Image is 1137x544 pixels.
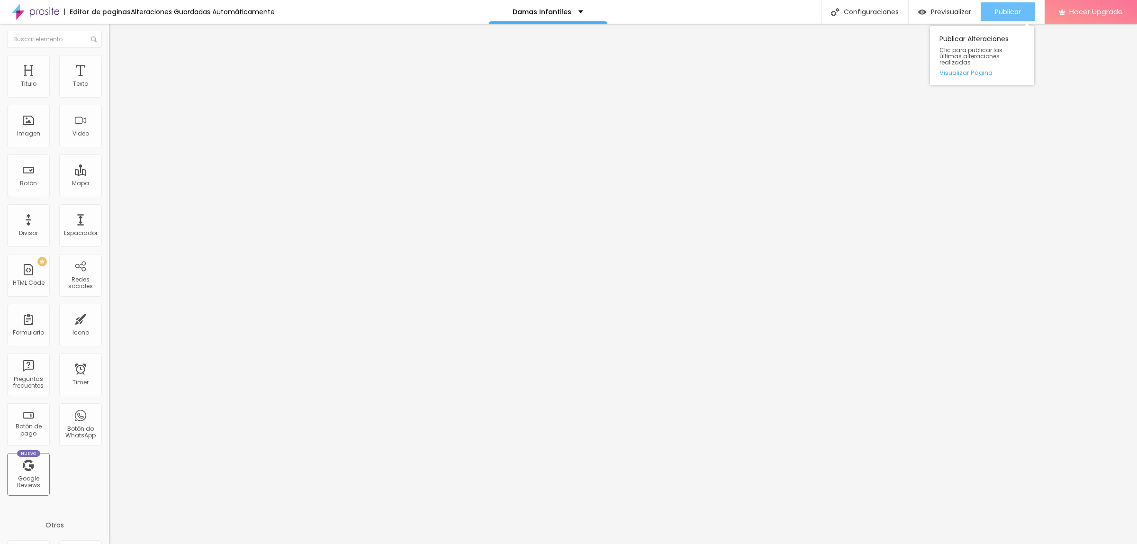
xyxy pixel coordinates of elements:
div: Preguntas frecuentes [9,376,47,390]
div: Texto [73,81,88,87]
div: Publicar Alteraciones [930,26,1034,85]
div: Botón do WhatsApp [62,426,99,439]
div: Redes sociales [62,276,99,290]
p: Damas Infantiles [513,9,571,15]
div: Alteraciones Guardadas Automáticamente [131,9,275,15]
iframe: Editor [109,24,1137,544]
div: Formulario [13,329,44,336]
div: Google Reviews [9,475,47,489]
div: Divisor [19,230,38,236]
div: Timer [72,379,89,386]
span: Hacer Upgrade [1069,8,1123,16]
img: Icone [831,8,839,16]
div: Titulo [21,81,36,87]
div: Imagen [17,130,40,137]
div: Espaciador [64,230,98,236]
div: Botón [20,180,37,187]
a: Visualizar Página [939,70,1025,76]
button: Previsualizar [909,2,981,21]
div: Botón de pago [9,423,47,437]
span: Clic para publicar las últimas alteraciones realizadas [939,47,1025,66]
button: Publicar [981,2,1035,21]
div: Mapa [72,180,89,187]
img: Icone [91,36,97,42]
span: Publicar [995,8,1021,16]
div: Nuevo [17,450,40,457]
div: Icono [72,329,89,336]
img: view-1.svg [918,8,926,16]
span: Previsualizar [931,8,971,16]
div: HTML Code [13,280,45,286]
div: Editor de paginas [64,9,131,15]
div: Video [72,130,89,137]
input: Buscar elemento [7,31,102,48]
